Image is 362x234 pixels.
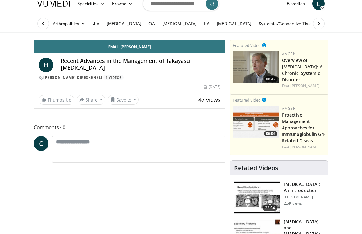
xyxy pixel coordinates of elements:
a: Amgen [282,106,296,111]
div: [DATE] [204,84,221,90]
a: [MEDICAL_DATA] [159,17,200,30]
a: [MEDICAL_DATA] [103,17,145,30]
span: 08:42 [264,76,277,82]
a: [PERSON_NAME] [290,83,319,88]
img: 40cb7efb-a405-4d0b-b01f-0267f6ac2b93.png.150x105_q85_crop-smart_upscale.png [233,51,279,83]
span: Comments 0 [34,123,225,131]
p: [PERSON_NAME] [284,195,324,200]
a: C [34,136,48,151]
h4: Recent Advances in the Management of Takayasu [MEDICAL_DATA] [61,58,221,71]
a: RA [200,17,213,30]
a: 4 Videos [103,75,124,80]
a: [MEDICAL_DATA] [213,17,255,30]
h4: Related Videos [234,164,278,172]
img: 47980f05-c0f7-4192-9362-4cb0fcd554e5.150x105_q85_crop-smart_upscale.jpg [234,182,280,213]
span: 22:34 [263,205,277,211]
div: Feat. [282,83,325,89]
button: Share [77,95,105,105]
a: Email [PERSON_NAME] [34,40,225,53]
h3: [MEDICAL_DATA]: An Introduction [284,181,324,194]
a: Amgen [282,51,296,56]
span: 06:06 [264,131,277,136]
small: Featured Video [233,97,261,103]
a: OA [145,17,159,30]
a: 06:06 [233,106,279,138]
div: Feat. [282,144,325,150]
a: Crystal Arthropathies [34,17,89,30]
p: 2.5K views [284,201,302,206]
a: Overview of [MEDICAL_DATA]: A Chronic, Systemic Disorder [282,57,322,82]
a: [PERSON_NAME] [290,144,319,150]
a: Proactive Management Approaches for Immunoglobulin G4-Related Diseas… [282,112,325,144]
img: b07e8bac-fd62-4609-bac4-e65b7a485b7c.png.150x105_q85_crop-smart_upscale.png [233,106,279,138]
a: JIA [89,17,103,30]
a: 22:34 [MEDICAL_DATA]: An Introduction [PERSON_NAME] 2.5K views [234,181,324,214]
a: Thumbs Up [39,95,74,105]
a: Systemic/Connective Tissue Disease [255,17,342,30]
span: 47 views [198,96,221,103]
button: Save to [108,95,139,105]
a: [PERSON_NAME] Direskeneli [43,75,102,80]
div: By [39,75,221,80]
a: H [39,58,53,72]
img: VuMedi Logo [37,1,70,7]
small: Featured Video [233,43,261,48]
a: 08:42 [233,51,279,83]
